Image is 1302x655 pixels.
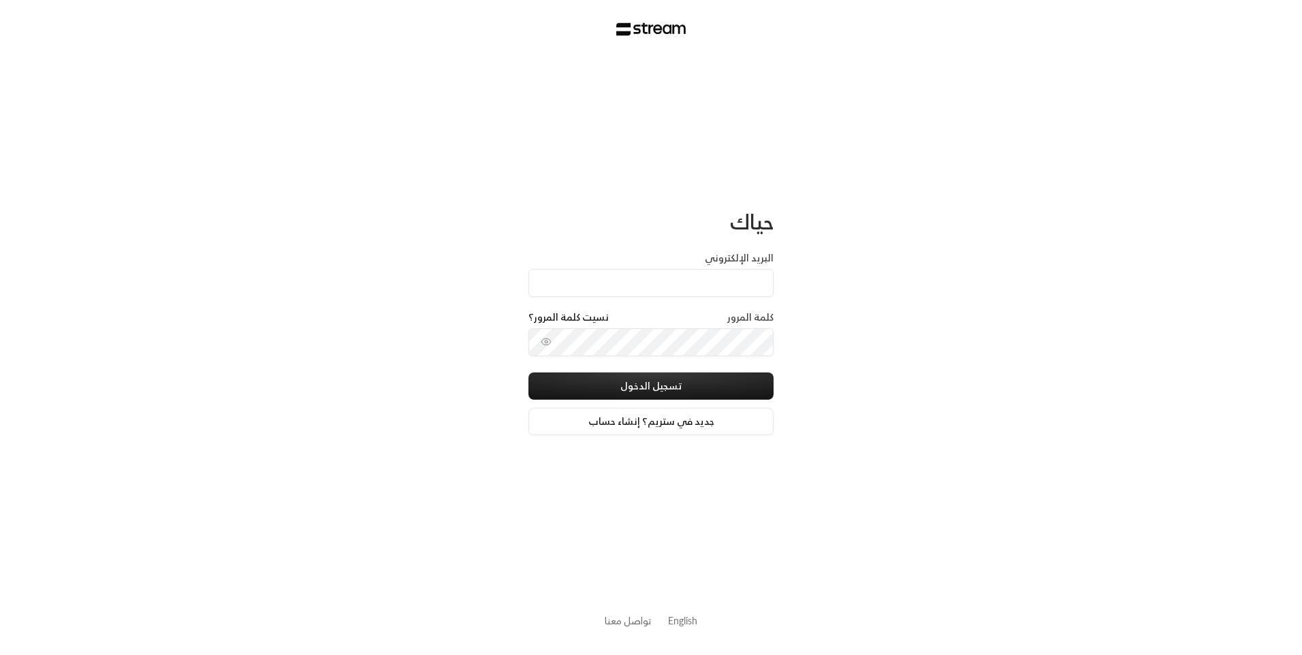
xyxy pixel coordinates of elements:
[528,408,774,435] a: جديد في ستريم؟ إنشاء حساب
[535,331,557,353] button: toggle password visibility
[528,372,774,400] button: تسجيل الدخول
[616,22,686,36] img: Stream Logo
[705,251,774,265] label: البريد الإلكتروني
[668,608,697,633] a: English
[528,310,609,324] a: نسيت كلمة المرور؟
[730,204,774,240] span: حياك
[727,310,774,324] label: كلمة المرور
[605,612,652,629] a: تواصل معنا
[605,613,652,628] button: تواصل معنا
